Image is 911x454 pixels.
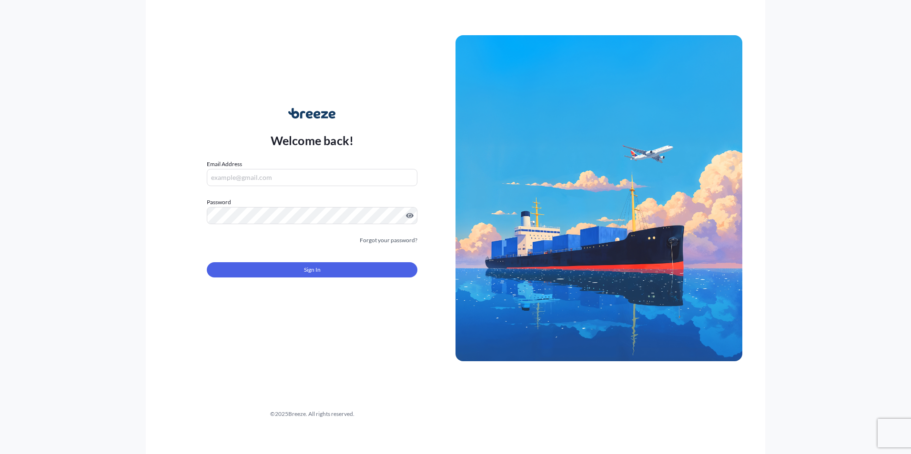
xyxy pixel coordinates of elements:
a: Forgot your password? [360,236,417,245]
label: Password [207,197,417,207]
div: © 2025 Breeze. All rights reserved. [169,409,455,419]
img: Ship illustration [455,35,742,361]
span: Sign In [304,265,321,275]
p: Welcome back! [271,133,354,148]
button: Sign In [207,262,417,277]
button: Show password [406,212,414,219]
input: example@gmail.com [207,169,417,186]
label: Email Address [207,159,242,169]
